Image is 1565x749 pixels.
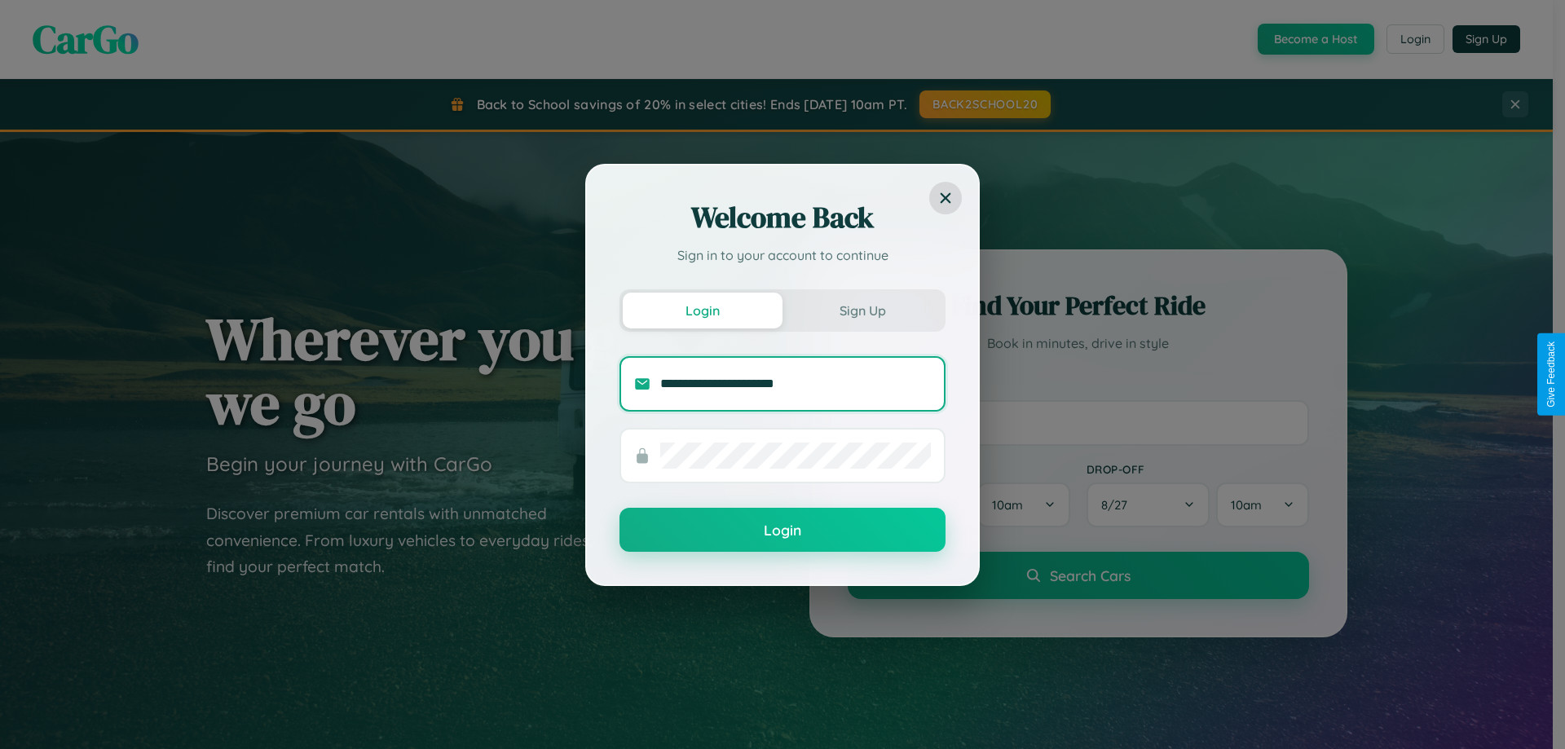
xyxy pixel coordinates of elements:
[619,198,946,237] h2: Welcome Back
[619,245,946,265] p: Sign in to your account to continue
[782,293,942,328] button: Sign Up
[1545,341,1557,408] div: Give Feedback
[619,508,946,552] button: Login
[623,293,782,328] button: Login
